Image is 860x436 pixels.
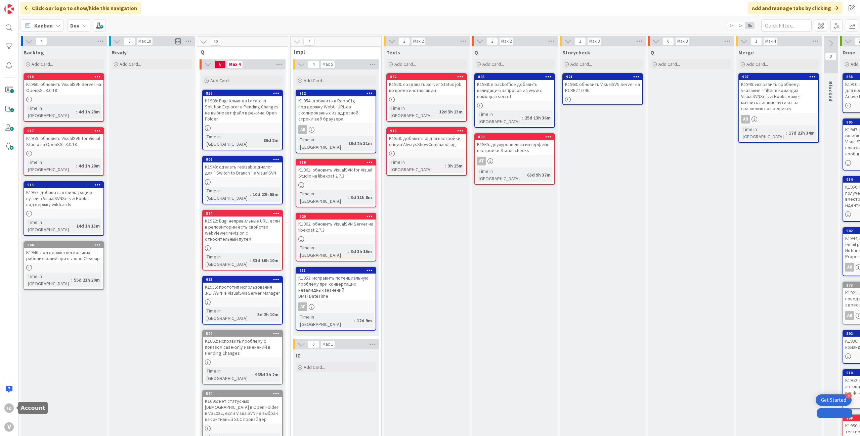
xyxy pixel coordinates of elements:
[206,211,282,216] div: 874
[525,171,552,179] div: 63d 9h 37m
[77,162,101,169] div: 4d 1h 28m
[203,156,282,177] div: 906K1948: сделать resizable диалог для `Switch to Branch` в VisualSVN
[27,129,103,133] div: 917
[478,75,554,79] div: 895
[390,129,466,133] div: 916
[261,137,262,144] span: :
[475,134,554,155] div: 890K1935: двухуровневый интерфейс настройки Status checks
[816,394,852,406] div: Open Get Started checklist, remaining modules: 4
[787,129,816,137] div: 17d 22h 34m
[206,391,282,396] div: 570
[742,75,818,79] div: 907
[482,61,504,67] span: Add Card...
[205,187,250,202] div: Time in [GEOGRAPHIC_DATA]
[354,317,355,324] span: :
[24,134,103,149] div: K1959: обновить VisualSVN for Visual Studio на OpenSSL 3.0.18
[70,22,79,29] b: Dev
[658,61,680,67] span: Add Card...
[27,75,103,79] div: 918
[256,311,280,318] div: 3d 2h 10m
[477,167,524,182] div: Time in [GEOGRAPHIC_DATA]
[250,191,251,198] span: :
[750,37,762,45] span: 1
[570,61,592,67] span: Add Card...
[523,114,552,122] div: 25d 13h 36m
[475,134,554,140] div: 890
[845,263,854,272] div: AB
[827,81,834,101] span: Blocked
[390,75,466,79] div: 882
[203,210,282,216] div: 874
[75,222,101,230] div: 14d 1h 13m
[4,4,14,14] img: Visit kanbanzone.com
[825,52,836,60] span: 9
[112,49,127,56] span: Ready
[24,242,103,263] div: 904K1946: поддержка нескольких рабочих копий при вызове Cleanup
[206,331,282,336] div: 522
[501,40,512,43] div: Max 2
[761,19,812,32] input: Quick Filter...
[71,276,72,284] span: :
[24,182,103,188] div: 915
[475,140,554,155] div: K1935: двухуровневый интерфейс настройки Status checks
[74,222,75,230] span: :
[475,80,554,101] div: K1938: в backoffice добавить валидацию запросов из www с помощью secret
[589,40,600,43] div: Max 3
[203,283,282,297] div: K1955: прототип использования .NET/WPF в VisualSVN Server Manager
[765,40,776,43] div: Max 4
[387,128,466,134] div: 916
[486,37,498,45] span: 2
[436,108,437,115] span: :
[308,60,319,68] span: 4
[296,96,376,123] div: K1954: добавить в RepoCfg поддержку WebUI URL-ов скопированных из адресной строки веб браузера
[24,182,103,209] div: 915K1957: добавить в фильтрацию путей в VisualSVNServerHooks поддержку wildcards
[255,311,256,318] span: :
[24,128,103,149] div: 917K1959: обновить VisualSVN for Visual Studio на OpenSSL 3.0.18
[20,405,45,411] h5: Account
[26,158,76,173] div: Time in [GEOGRAPHIC_DATA]
[475,74,554,101] div: 895K1938: в backoffice добавить валидацию запросов из www с помощью secret
[296,90,376,123] div: 912K1954: добавить в RepoCfg поддержку WebUI URL-ов скопированных из адресной строки веб браузера
[27,243,103,247] div: 904
[252,371,253,378] span: :
[741,115,750,124] div: AB
[77,108,101,115] div: 4d 1h 28m
[24,128,103,134] div: 917
[346,140,347,147] span: :
[304,78,325,84] span: Add Card...
[299,268,376,273] div: 911
[26,104,76,119] div: Time in [GEOGRAPHIC_DATA]
[203,331,282,337] div: 522
[205,133,261,148] div: Time in [GEOGRAPHIC_DATA]
[736,22,745,29] span: 2x
[298,125,307,134] div: AB
[26,273,71,287] div: Time in [GEOGRAPHIC_DATA]
[846,393,852,399] div: 4
[294,48,373,55] span: Impl
[206,91,282,96] div: 856
[296,159,376,180] div: 919K1961: обновить VisualSVN for Visual Studio на libexpat 2.7.3
[299,214,376,219] div: 920
[478,135,554,139] div: 890
[746,61,768,67] span: Add Card...
[206,157,282,162] div: 906
[446,162,464,169] div: 3h 15m
[437,108,464,115] div: 12d 3h 13m
[251,191,280,198] div: 10d 22h 55m
[34,21,53,30] span: Kanban
[24,74,103,95] div: 918K1960: обновить VisualSVN Server на OpenSSL 3.0.18
[475,157,554,165] div: AT
[296,159,376,165] div: 919
[303,38,315,46] span: 4
[296,302,376,311] div: AT
[250,257,251,264] span: :
[474,49,478,56] span: Q
[387,74,466,80] div: 882
[347,140,374,147] div: 10d 2h 31m
[20,2,141,14] div: Click our logo to show/hide this navigation
[214,60,226,68] span: 6
[748,2,843,14] div: Add and manage tabs by clicking
[477,157,486,165] div: AT
[206,277,282,282] div: 913
[203,391,282,397] div: 570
